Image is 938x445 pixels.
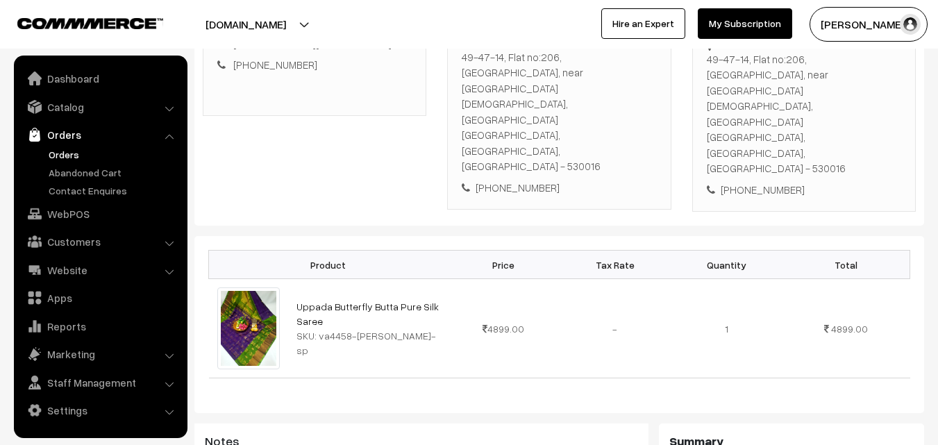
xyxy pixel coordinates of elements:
a: Uppada Butterfly Butta Pure Silk Saree [296,301,439,327]
a: Reports [17,314,183,339]
span: 4899.00 [831,323,868,335]
th: Tax Rate [559,251,671,279]
td: - [559,279,671,378]
a: [EMAIL_ADDRESS][DOMAIN_NAME] [233,37,392,50]
div: [PHONE_NUMBER] [462,180,656,196]
img: user [900,14,921,35]
a: Hire an Expert [601,8,685,39]
a: Customers [17,229,183,254]
span: 1 [725,323,728,335]
a: COMMMERCE [17,14,139,31]
button: [PERSON_NAME] [810,7,928,42]
a: Staff Management [17,370,183,395]
a: WebPOS [17,201,183,226]
a: Dashboard [17,66,183,91]
button: [DOMAIN_NAME] [157,7,335,42]
a: Apps [17,285,183,310]
img: COMMMERCE [17,18,163,28]
a: Marketing [17,342,183,367]
a: Catalog [17,94,183,119]
a: Website [17,258,183,283]
div: 49-47-14, Flat no:206, [GEOGRAPHIC_DATA], near [GEOGRAPHIC_DATA][DEMOGRAPHIC_DATA], [GEOGRAPHIC_D... [462,49,656,174]
a: Orders [45,147,183,162]
th: Quantity [671,251,782,279]
div: 49-47-14, Flat no:206, [GEOGRAPHIC_DATA], near [GEOGRAPHIC_DATA][DEMOGRAPHIC_DATA], [GEOGRAPHIC_D... [707,51,901,176]
a: Settings [17,398,183,423]
th: Price [448,251,560,279]
th: Total [782,251,910,279]
span: 4899.00 [483,323,524,335]
th: Product [209,251,448,279]
a: Orders [17,122,183,147]
a: My Subscription [698,8,792,39]
a: Abandoned Cart [45,165,183,180]
a: Contact Enquires [45,183,183,198]
div: SKU: va4458-[PERSON_NAME]-sp [296,328,439,358]
div: [PHONE_NUMBER] [707,182,901,198]
img: uppada-saree-va4458-jan.jpeg [217,287,280,369]
a: [PHONE_NUMBER] [233,58,317,71]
